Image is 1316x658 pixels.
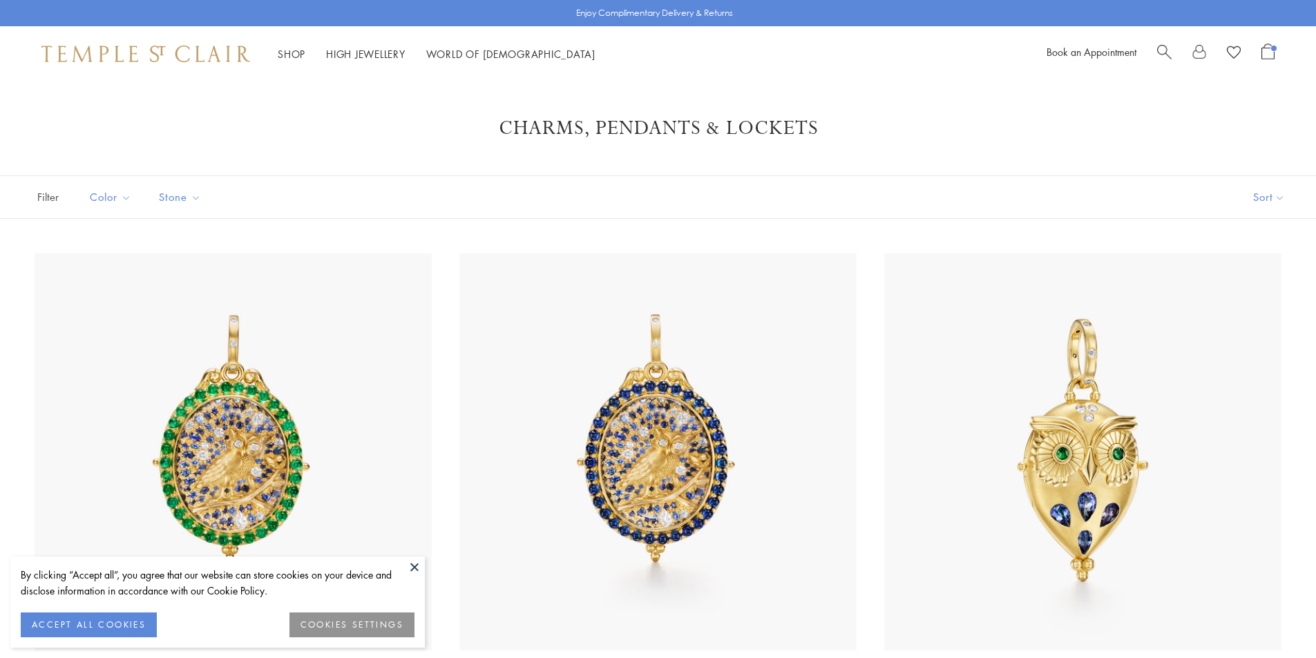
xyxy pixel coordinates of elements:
a: Search [1157,43,1172,64]
img: Temple St. Clair [41,46,250,62]
button: Show sort by [1222,176,1316,218]
button: ACCEPT ALL COOKIES [21,612,157,637]
button: COOKIES SETTINGS [289,612,414,637]
p: Enjoy Complimentary Delivery & Returns [576,6,733,20]
div: By clicking “Accept all”, you agree that our website can store cookies on your device and disclos... [21,567,414,599]
img: 18K Blue Sapphire Nocturne Owl Locket [459,253,857,650]
a: World of [DEMOGRAPHIC_DATA]World of [DEMOGRAPHIC_DATA] [426,47,595,61]
button: Stone [149,182,211,213]
a: Book an Appointment [1047,45,1136,59]
a: View Wishlist [1227,43,1241,64]
a: Open Shopping Bag [1261,43,1275,64]
a: ShopShop [278,47,305,61]
span: Stone [152,188,211,206]
h1: Charms, Pendants & Lockets [55,116,1261,141]
nav: Main navigation [278,46,595,63]
a: High JewelleryHigh Jewellery [326,47,406,61]
span: Color [83,188,142,206]
button: Color [79,182,142,213]
img: 18K Emerald Nocturne Owl Locket [35,253,432,650]
img: 18K Tanzanite Night Owl Locket [884,253,1281,650]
